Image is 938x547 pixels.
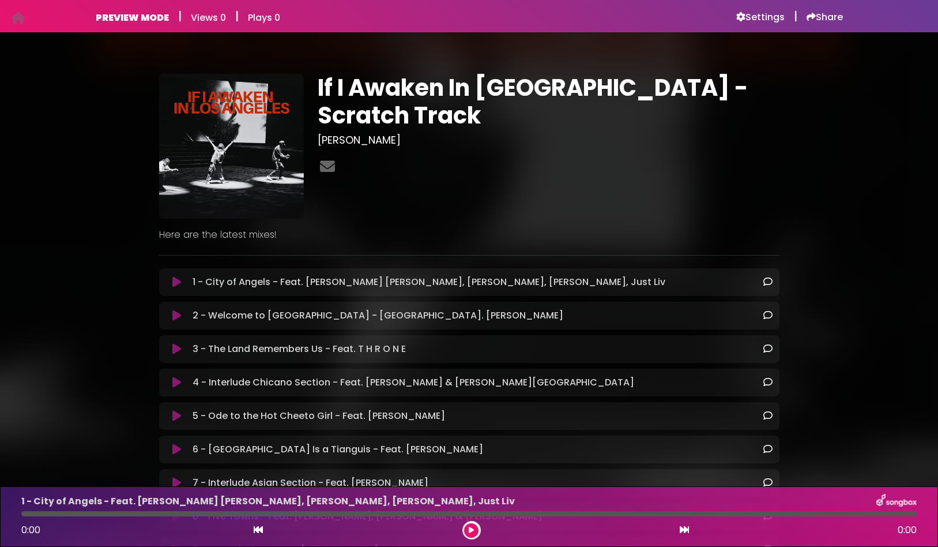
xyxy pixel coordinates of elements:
span: 0:00 [898,523,917,537]
a: Settings [736,12,785,23]
h1: If I Awaken In [GEOGRAPHIC_DATA] - Scratch Track [318,74,779,129]
p: 4 - Interlude Chicano Section - Feat. [PERSON_NAME] & [PERSON_NAME][GEOGRAPHIC_DATA] [193,376,634,389]
p: 5 - Ode to the Hot Cheeto Girl - Feat. [PERSON_NAME] [193,409,445,423]
p: 6 - [GEOGRAPHIC_DATA] Is a Tianguis - Feat. [PERSON_NAME] [193,443,483,456]
h5: | [794,9,797,23]
p: 3 - The Land Remembers Us - Feat. T H R O N E [193,342,406,356]
h5: | [178,9,182,23]
p: 2 - Welcome to [GEOGRAPHIC_DATA] - [GEOGRAPHIC_DATA]. [PERSON_NAME] [193,309,563,323]
p: 1 - City of Angels - Feat. [PERSON_NAME] [PERSON_NAME], [PERSON_NAME], [PERSON_NAME], Just Liv [21,494,515,508]
img: songbox-logo-white.png [876,494,917,509]
h3: [PERSON_NAME] [318,134,779,147]
a: Share [807,12,843,23]
p: 1 - City of Angels - Feat. [PERSON_NAME] [PERSON_NAME], [PERSON_NAME], [PERSON_NAME], Just Liv [193,275,665,289]
h6: Views 0 [191,12,226,23]
img: jpqCGvsiRDGDrW28OCCq [159,74,304,219]
p: Here are the latest mixes! [159,228,779,242]
h6: Plays 0 [248,12,280,23]
span: 0:00 [21,523,40,537]
h5: | [235,9,239,23]
p: 7 - Interlude Asian Section - Feat. [PERSON_NAME] [193,476,428,490]
h6: PREVIEW MODE [96,12,169,23]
